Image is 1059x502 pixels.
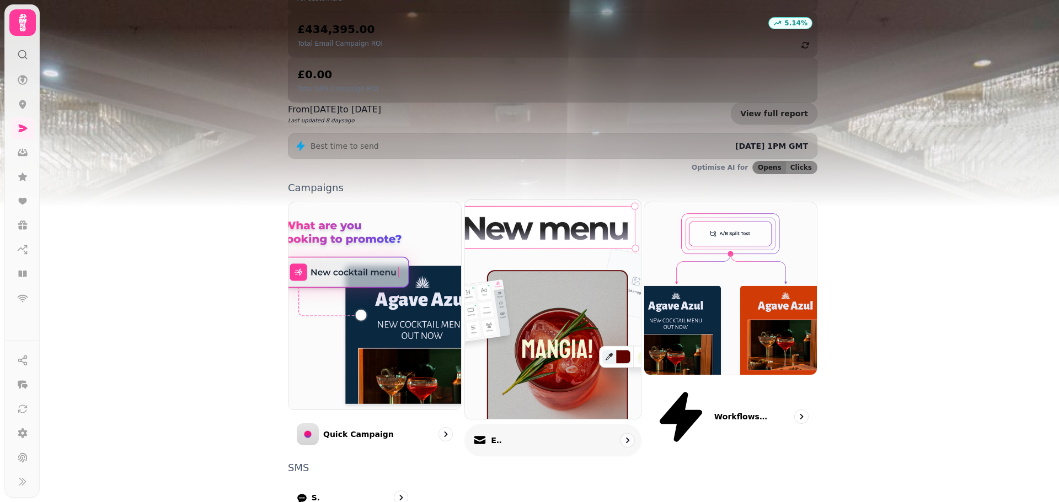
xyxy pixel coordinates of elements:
[784,19,807,28] p: 5.14 %
[622,435,633,446] svg: go to
[731,102,817,125] a: View full report
[692,163,748,172] p: Optimise AI for
[288,202,461,409] img: Quick Campaign
[288,202,462,454] a: Quick CampaignQuick Campaign
[288,103,381,116] p: From [DATE] to [DATE]
[288,463,817,473] p: SMS
[323,429,394,440] p: Quick Campaign
[297,21,383,37] h2: £434,395.00
[758,164,782,171] span: Opens
[786,161,817,174] button: Clicks
[311,141,379,152] p: Best time to send
[644,202,817,454] a: Workflows (coming soon)Workflows (coming soon)
[796,411,807,422] svg: go to
[297,67,378,82] h2: £0.00
[456,189,650,430] img: Email
[297,39,383,48] p: Total Email Campaign ROI
[297,84,378,93] p: Total SMS Campaign ROI
[753,161,786,174] button: Opens
[790,164,812,171] span: Clicks
[714,411,769,422] p: Workflows (coming soon)
[491,435,502,446] p: Email
[796,36,815,55] button: refresh
[288,183,817,193] p: Campaigns
[464,199,641,456] a: EmailEmail
[644,202,817,375] img: Workflows (coming soon)
[288,116,381,125] p: Last updated 8 days ago
[735,142,808,150] span: [DATE] 1PM GMT
[440,429,451,440] svg: go to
